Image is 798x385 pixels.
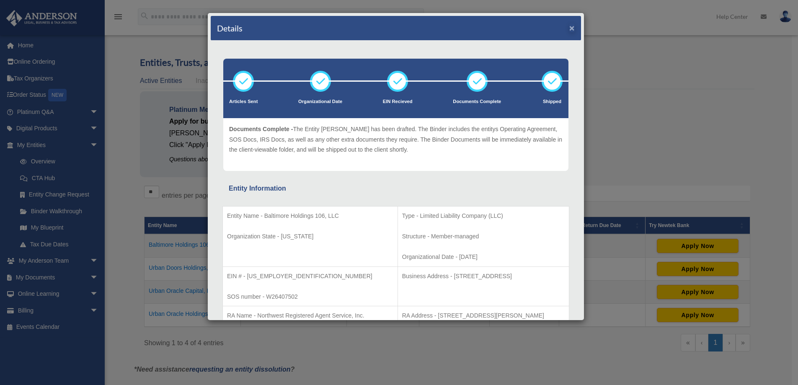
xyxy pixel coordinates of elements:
[227,211,393,221] p: Entity Name - Baltimore Holdings 106, LLC
[402,211,565,221] p: Type - Limited Liability Company (LLC)
[569,23,575,32] button: ×
[229,124,563,155] p: The Entity [PERSON_NAME] has been drafted. The Binder includes the entitys Operating Agreement, S...
[402,310,565,321] p: RA Address - [STREET_ADDRESS][PERSON_NAME]
[229,126,293,132] span: Documents Complete -
[217,22,243,34] h4: Details
[298,98,342,106] p: Organizational Date
[227,292,393,302] p: SOS number - W26407502
[453,98,501,106] p: Documents Complete
[227,271,393,282] p: EIN # - [US_EMPLOYER_IDENTIFICATION_NUMBER]
[402,231,565,242] p: Structure - Member-managed
[402,252,565,262] p: Organizational Date - [DATE]
[402,271,565,282] p: Business Address - [STREET_ADDRESS]
[227,231,393,242] p: Organization State - [US_STATE]
[383,98,413,106] p: EIN Recieved
[229,98,258,106] p: Articles Sent
[542,98,563,106] p: Shipped
[227,310,393,321] p: RA Name - Northwest Registered Agent Service, Inc.
[229,183,563,194] div: Entity Information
